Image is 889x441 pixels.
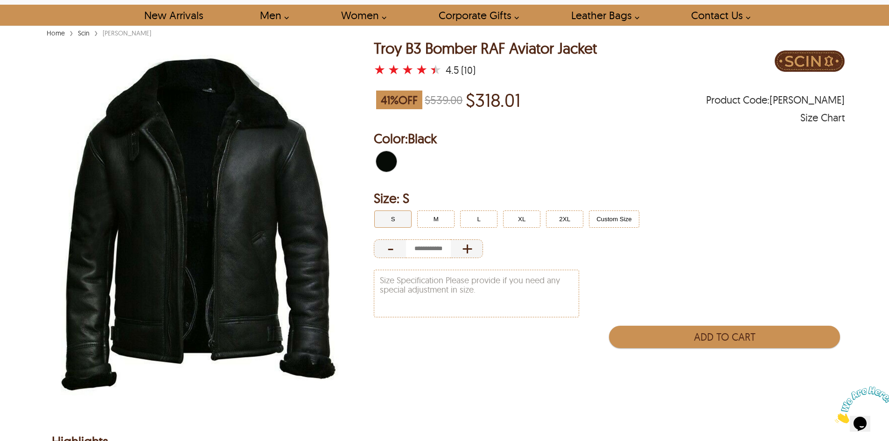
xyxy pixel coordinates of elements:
[775,40,845,82] img: Brand Logo PDP Image
[430,65,441,74] label: 5 rating
[388,65,399,74] label: 2 rating
[330,5,392,26] a: Shop Women Leather Jackets
[44,29,67,37] a: Home
[416,65,427,74] label: 4 rating
[4,4,62,41] img: Chat attention grabber
[249,5,294,26] a: shop men's leather jackets
[133,5,213,26] a: Shop New Arrivals
[417,210,455,228] button: Click to select M
[831,383,889,427] iframe: chat widget
[609,353,840,374] iframe: PayPal
[425,93,462,107] strike: $539.00
[374,129,845,148] h2: Selected Color: by Black
[374,63,444,77] a: Troy B3 Bomber RAF Aviator Jacket with a 4.5 Star Rating and 10 Product Review }
[374,270,579,317] textarea: Size Specification Please provide if you need any special adjustment in size.
[44,40,347,418] img: Mens Fur Collar Black B3 Bomber RAF Avaitor Jacket by SCIN
[374,65,385,74] label: 1 rating
[374,210,412,228] button: Click to select S
[428,5,524,26] a: Shop Leather Corporate Gifts
[546,210,583,228] button: Click to select 2XL
[609,326,840,348] button: Add to Cart
[376,91,422,109] span: 41 % OFF
[560,5,644,26] a: Shop Leather Bags
[503,210,540,228] button: Click to select XL
[589,210,639,228] button: Click to select Custom Size
[451,239,483,258] div: Increase Quantity of Item
[680,5,756,26] a: contact-us
[775,40,845,84] a: Brand Logo PDP Image
[706,95,845,105] span: Product Code: TROY
[100,28,154,38] div: [PERSON_NAME]
[402,65,413,74] label: 3 rating
[374,189,845,208] h2: Selected Filter by Size: S
[76,29,92,37] a: Scin
[800,113,845,122] div: Size Chart
[374,239,406,258] div: Decrease Quantity of Item
[94,24,98,41] span: ›
[466,89,520,111] p: Price of $318.01
[408,130,437,147] span: Black
[70,24,73,41] span: ›
[374,149,399,174] div: Black
[460,210,497,228] button: Click to select L
[374,40,597,56] h1: Troy B3 Bomber RAF Aviator Jacket
[446,65,459,75] div: 4.5
[461,65,476,75] div: (10)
